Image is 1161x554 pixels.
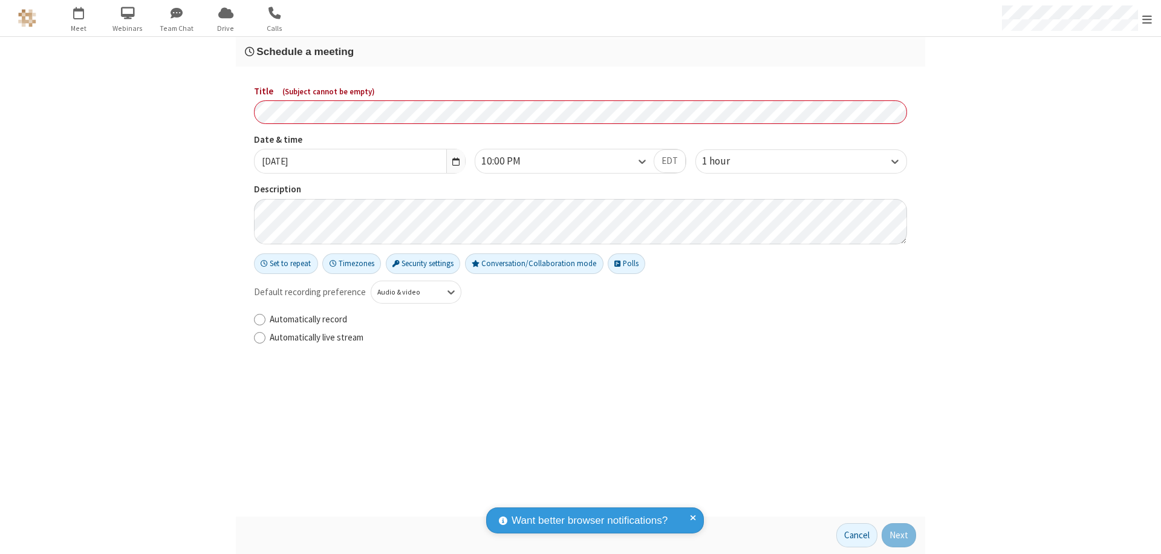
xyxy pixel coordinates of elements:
[56,23,102,34] span: Meet
[322,253,381,274] button: Timezones
[702,154,750,169] div: 1 hour
[282,86,375,97] span: ( Subject cannot be empty )
[386,253,461,274] button: Security settings
[254,85,907,99] label: Title
[481,154,541,169] div: 10:00 PM
[270,313,907,327] label: Automatically record
[154,23,200,34] span: Team Chat
[256,45,354,57] span: Schedule a meeting
[254,183,907,197] label: Description
[836,523,877,547] button: Cancel
[654,149,686,174] button: EDT
[608,253,645,274] button: Polls
[254,253,318,274] button: Set to repeat
[465,253,603,274] button: Conversation/Collaboration mode
[512,513,668,529] span: Want better browser notifications?
[203,23,249,34] span: Drive
[18,9,36,27] img: QA Selenium DO NOT DELETE OR CHANGE
[377,287,435,298] div: Audio & video
[882,523,916,547] button: Next
[105,23,151,34] span: Webinars
[254,285,366,299] span: Default recording preference
[252,23,298,34] span: Calls
[270,331,907,345] label: Automatically live stream
[254,133,466,147] label: Date & time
